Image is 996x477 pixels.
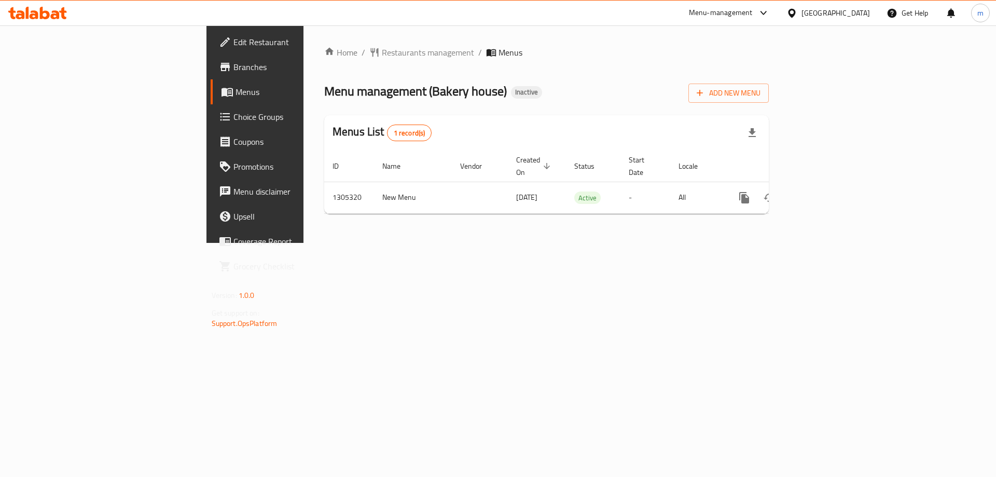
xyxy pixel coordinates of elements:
[977,7,984,19] span: m
[679,160,711,172] span: Locale
[211,54,373,79] a: Branches
[212,317,278,330] a: Support.OpsPlatform
[211,104,373,129] a: Choice Groups
[629,154,658,179] span: Start Date
[697,87,760,100] span: Add New Menu
[688,84,769,103] button: Add New Menu
[382,46,474,59] span: Restaurants management
[333,124,432,141] h2: Menus List
[369,46,474,59] a: Restaurants management
[511,88,542,97] span: Inactive
[239,289,255,302] span: 1.0.0
[382,160,414,172] span: Name
[233,185,365,198] span: Menu disclaimer
[724,151,840,182] th: Actions
[670,182,724,213] td: All
[211,229,373,254] a: Coverage Report
[574,192,601,204] div: Active
[233,260,365,272] span: Grocery Checklist
[333,160,352,172] span: ID
[233,61,365,73] span: Branches
[574,192,601,204] span: Active
[740,120,765,145] div: Export file
[516,190,537,204] span: [DATE]
[460,160,495,172] span: Vendor
[387,125,432,141] div: Total records count
[801,7,870,19] div: [GEOGRAPHIC_DATA]
[732,185,757,210] button: more
[324,79,507,103] span: Menu management ( Bakery house )
[211,79,373,104] a: Menus
[388,128,432,138] span: 1 record(s)
[499,46,522,59] span: Menus
[757,185,782,210] button: Change Status
[620,182,670,213] td: -
[233,36,365,48] span: Edit Restaurant
[516,154,554,179] span: Created On
[211,254,373,279] a: Grocery Checklist
[233,210,365,223] span: Upsell
[211,30,373,54] a: Edit Restaurant
[211,129,373,154] a: Coupons
[211,179,373,204] a: Menu disclaimer
[478,46,482,59] li: /
[324,151,840,214] table: enhanced table
[212,306,259,320] span: Get support on:
[233,235,365,248] span: Coverage Report
[689,7,753,19] div: Menu-management
[574,160,608,172] span: Status
[233,160,365,173] span: Promotions
[233,111,365,123] span: Choice Groups
[236,86,365,98] span: Menus
[511,86,542,99] div: Inactive
[324,46,769,59] nav: breadcrumb
[233,135,365,148] span: Coupons
[211,204,373,229] a: Upsell
[374,182,452,213] td: New Menu
[212,289,237,302] span: Version:
[211,154,373,179] a: Promotions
